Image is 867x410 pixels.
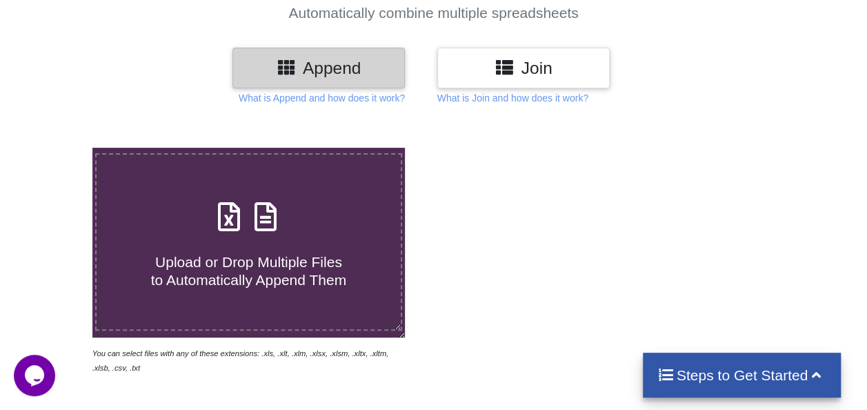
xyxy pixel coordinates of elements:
p: What is Append and how does it work? [239,91,405,105]
h3: Append [243,58,395,78]
span: Upload or Drop Multiple Files to Automatically Append Them [151,254,346,287]
p: What is Join and how does it work? [437,91,588,105]
h4: Steps to Get Started [657,367,827,384]
h3: Join [448,58,599,78]
iframe: chat widget [14,355,58,396]
i: You can select files with any of these extensions: .xls, .xlt, .xlm, .xlsx, .xlsm, .xltx, .xltm, ... [92,349,389,372]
